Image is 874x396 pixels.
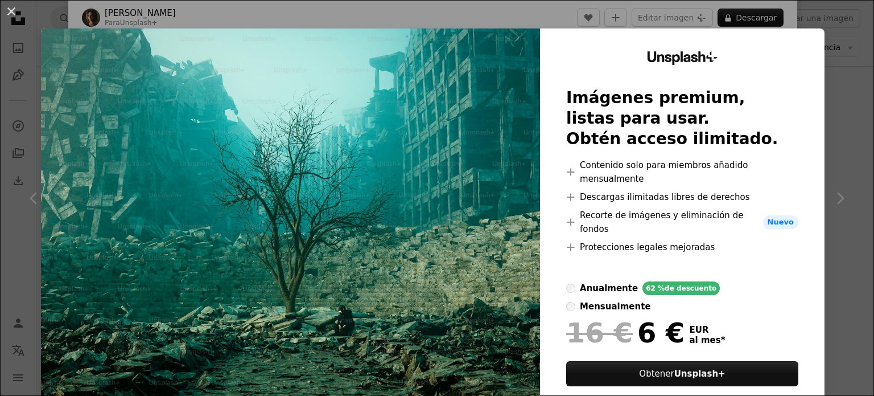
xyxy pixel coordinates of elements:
input: anualmente62 %de descuento [566,284,575,293]
input: mensualmente [566,302,575,311]
h2: Imágenes premium, listas para usar. Obtén acceso ilimitado. [566,88,798,149]
span: al mes * [690,335,725,345]
strong: Unsplash+ [674,369,725,379]
span: EUR [690,325,725,335]
li: Recorte de imágenes y eliminación de fondos [566,209,798,236]
div: anualmente [580,281,638,295]
button: ObtenerUnsplash+ [566,361,798,386]
div: mensualmente [580,300,650,313]
li: Protecciones legales mejoradas [566,240,798,254]
div: 6 € [566,318,685,348]
span: 16 € [566,318,633,348]
li: Descargas ilimitadas libres de derechos [566,190,798,204]
span: Nuevo [763,215,798,229]
div: 62 % de descuento [642,281,720,295]
li: Contenido solo para miembros añadido mensualmente [566,158,798,186]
